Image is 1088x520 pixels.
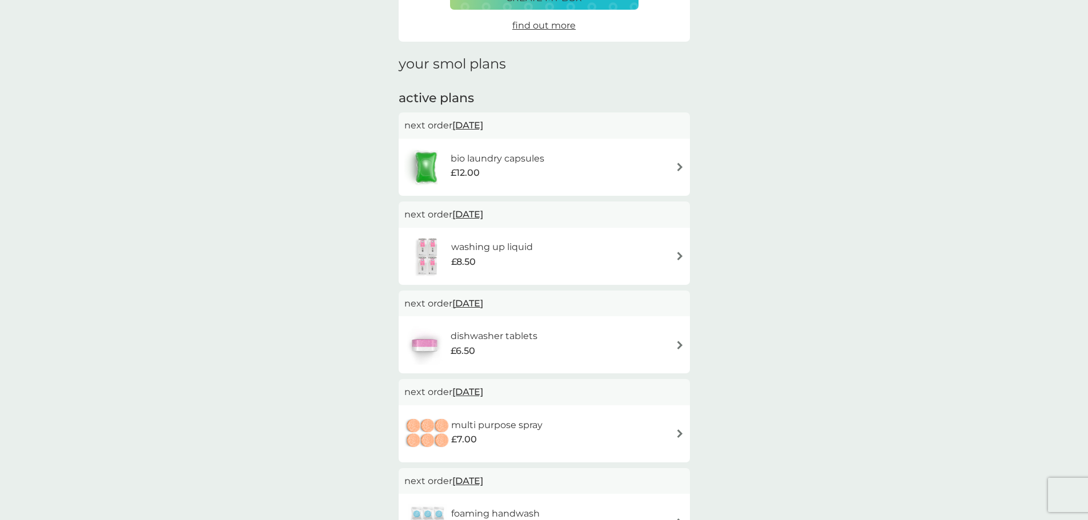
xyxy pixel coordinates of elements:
[399,90,690,107] h2: active plans
[404,385,684,400] p: next order
[676,341,684,349] img: arrow right
[404,296,684,311] p: next order
[451,432,477,447] span: £7.00
[451,344,475,358] span: £6.50
[676,163,684,171] img: arrow right
[404,118,684,133] p: next order
[404,236,451,276] img: washing up liquid
[451,418,543,433] h6: multi purpose spray
[451,166,480,180] span: £12.00
[676,252,684,260] img: arrow right
[452,114,483,136] span: [DATE]
[451,329,537,344] h6: dishwasher tablets
[399,56,690,72] h1: your smol plans
[404,207,684,222] p: next order
[404,325,444,365] img: dishwasher tablets
[404,414,451,454] img: multi purpose spray
[452,381,483,403] span: [DATE]
[404,474,684,489] p: next order
[512,18,576,33] a: find out more
[452,203,483,225] span: [DATE]
[451,240,533,255] h6: washing up liquid
[452,470,483,492] span: [DATE]
[676,429,684,438] img: arrow right
[451,151,544,166] h6: bio laundry capsules
[452,292,483,315] span: [DATE]
[404,147,448,187] img: bio laundry capsules
[451,255,476,269] span: £8.50
[512,20,576,31] span: find out more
